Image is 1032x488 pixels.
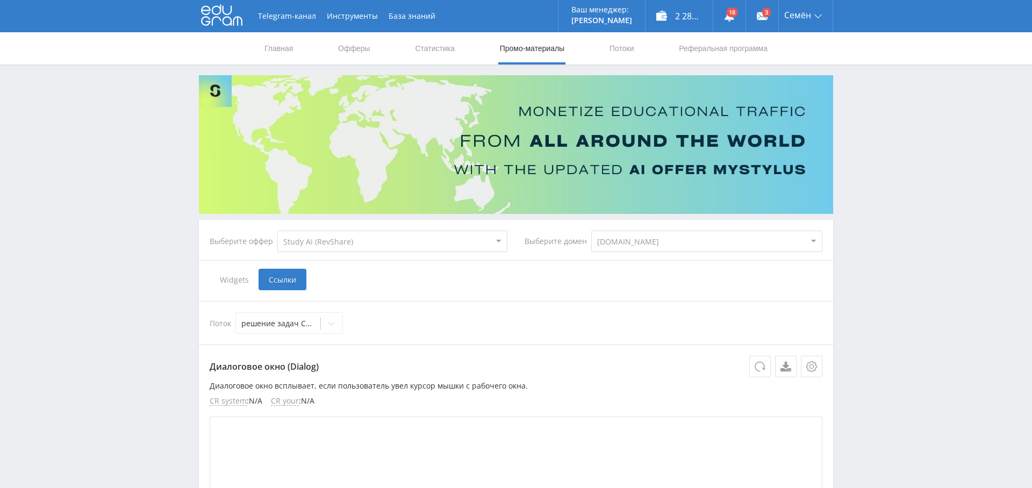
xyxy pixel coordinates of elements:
a: Офферы [337,32,371,64]
span: Widgets [210,269,259,290]
span: CR your [271,397,299,406]
a: Потоки [608,32,635,64]
span: CR system [210,397,247,406]
p: Ваш менеджер: [571,5,632,14]
div: Выберите оффер [210,237,277,246]
div: Поток [210,312,822,334]
a: Реферальная программа [678,32,769,64]
span: Семён [784,11,811,19]
p: Диалоговое окно (Dialog) [210,356,822,377]
span: Ссылки [259,269,306,290]
a: Скачать [775,356,797,377]
button: Обновить [749,356,771,377]
a: Главная [263,32,294,64]
li: : N/A [271,397,314,406]
a: Статистика [414,32,456,64]
div: Выберите домен [525,237,591,246]
img: Banner [199,75,833,214]
a: Промо-материалы [499,32,565,64]
li: : N/A [210,397,262,406]
button: Настройки [801,356,822,377]
p: Диалоговое окно всплывает, если пользователь увел курсор мышки с рабочего окна. [210,382,822,390]
p: [PERSON_NAME] [571,16,632,25]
